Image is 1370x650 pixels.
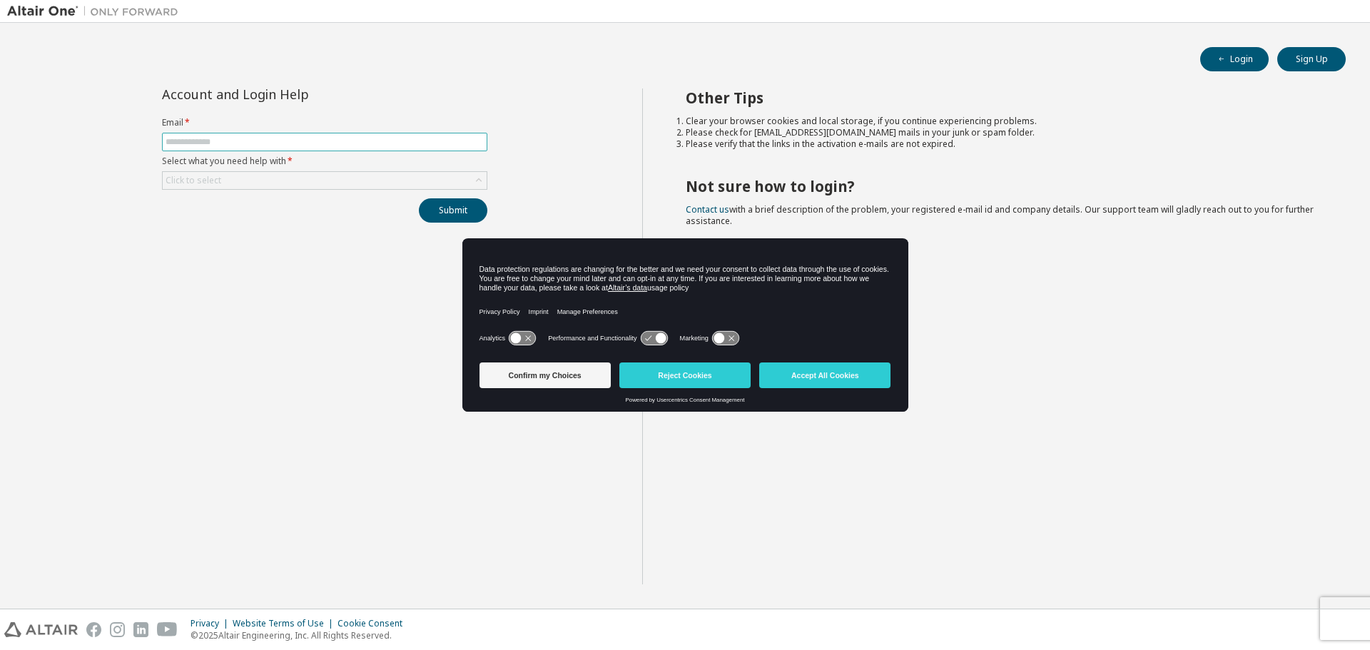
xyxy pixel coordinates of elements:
[162,117,487,128] label: Email
[686,88,1321,107] h2: Other Tips
[4,622,78,637] img: altair_logo.svg
[191,618,233,629] div: Privacy
[686,127,1321,138] li: Please check for [EMAIL_ADDRESS][DOMAIN_NAME] mails in your junk or spam folder.
[162,156,487,167] label: Select what you need help with
[686,116,1321,127] li: Clear your browser cookies and local storage, if you continue experiencing problems.
[86,622,101,637] img: facebook.svg
[1277,47,1346,71] button: Sign Up
[191,629,411,641] p: © 2025 Altair Engineering, Inc. All Rights Reserved.
[686,138,1321,150] li: Please verify that the links in the activation e-mails are not expired.
[1200,47,1269,71] button: Login
[419,198,487,223] button: Submit
[338,618,411,629] div: Cookie Consent
[110,622,125,637] img: instagram.svg
[163,172,487,189] div: Click to select
[686,177,1321,195] h2: Not sure how to login?
[686,203,729,215] a: Contact us
[7,4,186,19] img: Altair One
[157,622,178,637] img: youtube.svg
[162,88,422,100] div: Account and Login Help
[133,622,148,637] img: linkedin.svg
[233,618,338,629] div: Website Terms of Use
[686,203,1314,227] span: with a brief description of the problem, your registered e-mail id and company details. Our suppo...
[166,175,221,186] div: Click to select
